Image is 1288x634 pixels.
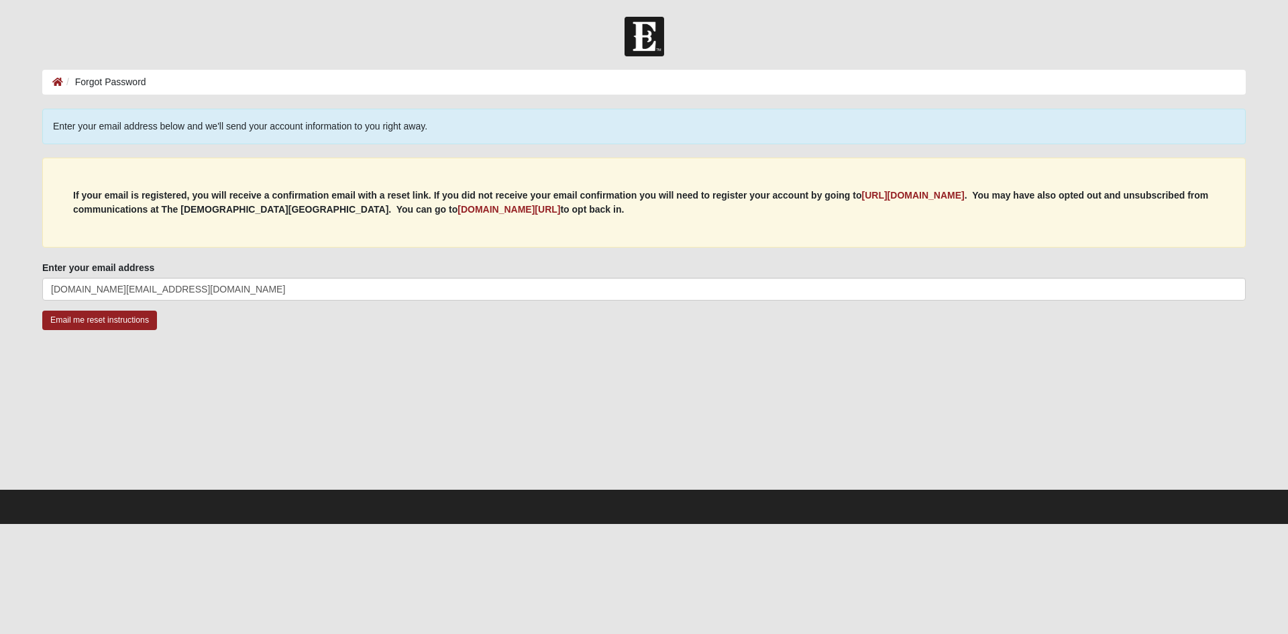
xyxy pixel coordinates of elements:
[42,261,154,274] label: Enter your email address
[458,204,560,215] a: [DOMAIN_NAME][URL]
[862,190,965,201] a: [URL][DOMAIN_NAME]
[625,17,664,56] img: Church of Eleven22 Logo
[63,75,146,89] li: Forgot Password
[42,109,1246,144] div: Enter your email address below and we'll send your account information to you right away.
[42,311,157,330] input: Email me reset instructions
[73,189,1215,217] p: If your email is registered, you will receive a confirmation email with a reset link. If you did ...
